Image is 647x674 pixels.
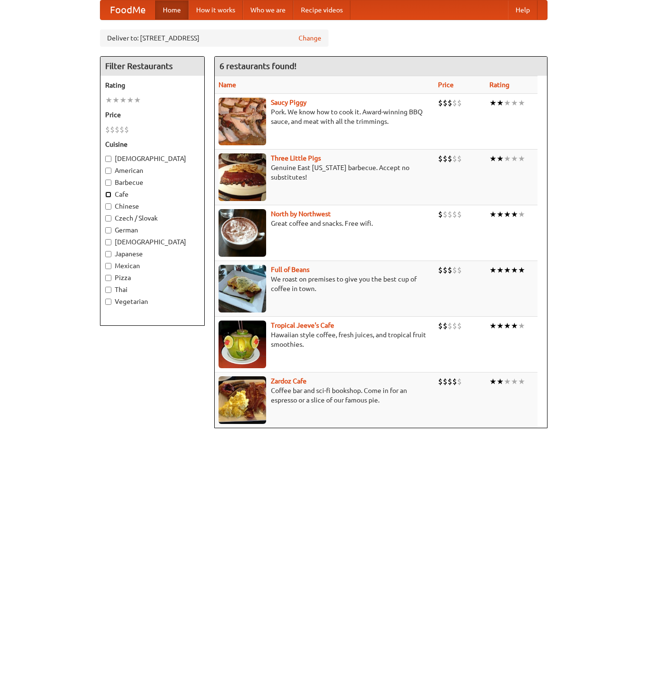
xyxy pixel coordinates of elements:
li: ★ [497,153,504,164]
ng-pluralize: 6 restaurants found! [219,61,297,70]
li: $ [448,321,452,331]
li: ★ [497,376,504,387]
li: ★ [504,98,511,108]
input: Cafe [105,191,111,198]
li: $ [452,376,457,387]
li: ★ [518,376,525,387]
li: $ [443,265,448,275]
li: ★ [504,265,511,275]
input: Mexican [105,263,111,269]
li: ★ [105,95,112,105]
li: $ [438,265,443,275]
a: Home [155,0,189,20]
li: $ [443,98,448,108]
li: ★ [497,265,504,275]
img: beans.jpg [219,265,266,312]
div: Deliver to: [STREET_ADDRESS] [100,30,328,47]
label: Thai [105,285,199,294]
label: [DEMOGRAPHIC_DATA] [105,154,199,163]
input: Barbecue [105,180,111,186]
a: Price [438,81,454,89]
li: ★ [518,321,525,331]
h4: Filter Restaurants [100,57,204,76]
input: Thai [105,287,111,293]
li: $ [443,209,448,220]
input: Japanese [105,251,111,257]
li: $ [457,153,462,164]
li: $ [443,321,448,331]
li: ★ [518,98,525,108]
li: ★ [504,376,511,387]
img: littlepigs.jpg [219,153,266,201]
li: $ [438,98,443,108]
a: Recipe videos [293,0,350,20]
li: ★ [511,153,518,164]
li: ★ [127,95,134,105]
li: ★ [504,321,511,331]
li: $ [115,124,119,135]
a: How it works [189,0,243,20]
li: ★ [511,376,518,387]
li: ★ [504,153,511,164]
li: $ [448,265,452,275]
li: $ [452,321,457,331]
a: Tropical Jeeve's Cafe [271,322,334,329]
img: zardoz.jpg [219,376,266,424]
li: $ [105,124,110,135]
h5: Rating [105,80,199,90]
li: ★ [518,209,525,220]
label: Chinese [105,201,199,211]
li: $ [119,124,124,135]
label: Pizza [105,273,199,282]
a: North by Northwest [271,210,331,218]
li: $ [457,321,462,331]
li: ★ [489,98,497,108]
label: Japanese [105,249,199,259]
li: ★ [511,98,518,108]
input: Czech / Slovak [105,215,111,221]
li: ★ [497,98,504,108]
h5: Cuisine [105,140,199,149]
label: Mexican [105,261,199,271]
li: ★ [489,265,497,275]
li: ★ [497,209,504,220]
li: $ [124,124,129,135]
img: jeeves.jpg [219,321,266,368]
a: Three Little Pigs [271,154,321,162]
a: Zardoz Cafe [271,377,307,385]
input: Pizza [105,275,111,281]
label: German [105,225,199,235]
a: FoodMe [100,0,155,20]
a: Who we are [243,0,293,20]
li: $ [438,321,443,331]
input: [DEMOGRAPHIC_DATA] [105,239,111,245]
p: Coffee bar and sci-fi bookshop. Come in for an espresso or a slice of our famous pie. [219,386,431,405]
input: German [105,227,111,233]
li: $ [438,153,443,164]
li: ★ [489,209,497,220]
li: ★ [497,321,504,331]
li: $ [457,376,462,387]
a: Full of Beans [271,266,309,273]
label: Vegetarian [105,297,199,306]
li: $ [452,209,457,220]
li: $ [443,376,448,387]
img: north.jpg [219,209,266,257]
li: $ [448,376,452,387]
li: $ [448,98,452,108]
label: [DEMOGRAPHIC_DATA] [105,237,199,247]
h5: Price [105,110,199,120]
a: Name [219,81,236,89]
img: saucy.jpg [219,98,266,145]
li: ★ [112,95,119,105]
a: Help [508,0,538,20]
a: Change [299,33,321,43]
p: Genuine East [US_STATE] barbecue. Accept no substitutes! [219,163,431,182]
input: Vegetarian [105,299,111,305]
li: ★ [134,95,141,105]
li: $ [452,153,457,164]
li: ★ [119,95,127,105]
